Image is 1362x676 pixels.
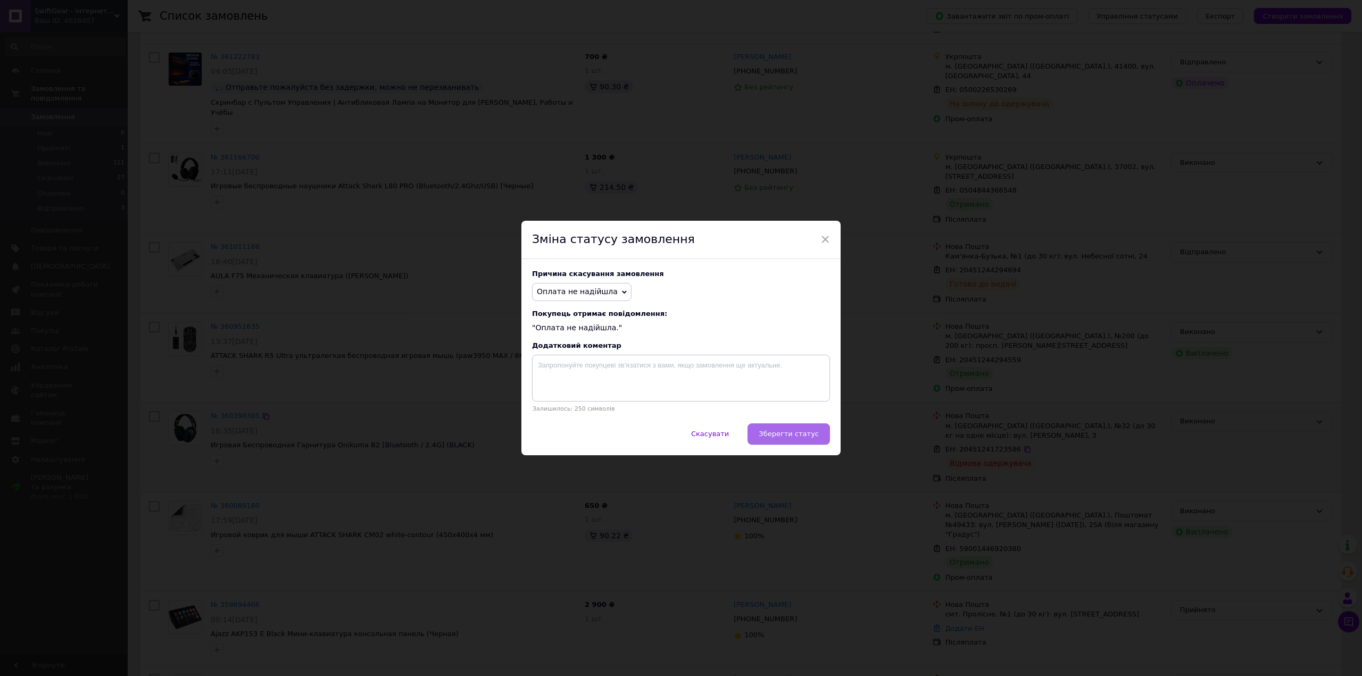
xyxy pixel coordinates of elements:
span: Скасувати [691,430,729,438]
div: Додатковий коментар [532,341,830,349]
span: Оплата не надійшла [537,287,618,296]
button: Зберегти статус [748,423,830,445]
button: Скасувати [680,423,740,445]
p: Залишилось: 250 символів [532,405,830,412]
div: "Оплата не надійшла." [532,310,830,333]
span: × [820,230,830,248]
div: Зміна статусу замовлення [521,221,841,259]
span: Зберегти статус [759,430,819,438]
span: Покупець отримає повідомлення: [532,310,830,318]
div: Причина скасування замовлення [532,270,830,278]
